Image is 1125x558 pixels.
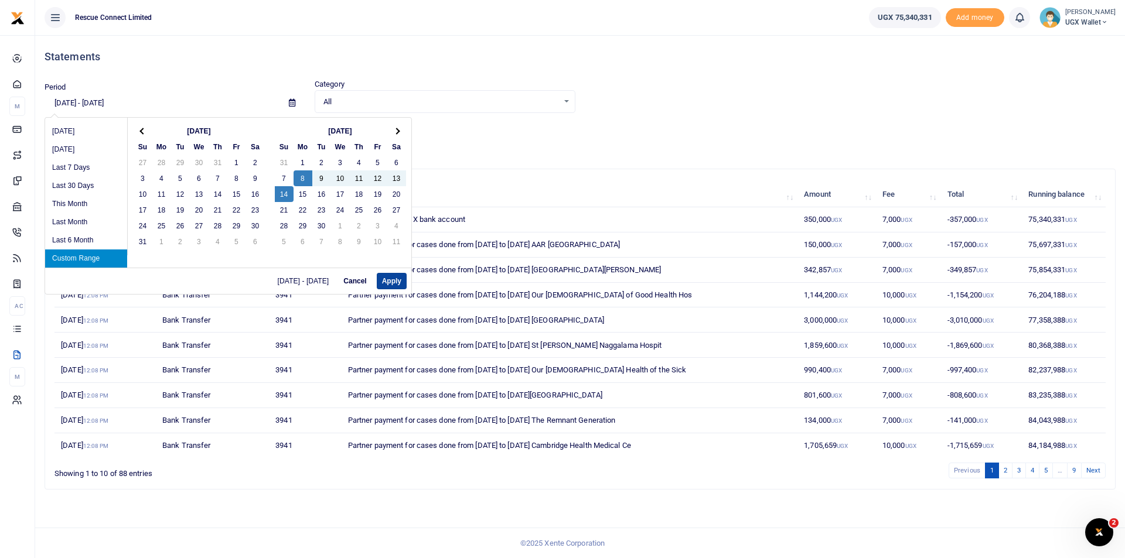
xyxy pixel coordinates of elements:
[940,182,1022,207] th: Total: activate to sort column ascending
[876,182,941,207] th: Fee: activate to sort column ascending
[152,202,171,218] td: 18
[275,234,294,249] td: 5
[985,463,999,478] a: 1
[294,139,312,155] th: Mo
[940,258,1022,283] td: -349,857
[45,177,127,195] li: Last 30 Days
[134,234,152,249] td: 31
[1065,267,1076,273] small: UGX
[1012,463,1026,478] a: 3
[1067,463,1081,478] a: 9
[246,155,265,170] td: 2
[940,307,1022,333] td: -3,010,000
[190,155,209,170] td: 30
[1039,7,1061,28] img: profile-user
[331,155,350,170] td: 3
[54,358,156,383] td: [DATE]
[294,218,312,234] td: 29
[209,155,227,170] td: 31
[227,234,246,249] td: 5
[1065,317,1076,324] small: UGX
[342,358,797,383] td: Partner payment for cases done from [DATE] to [DATE] Our [DEMOGRAPHIC_DATA] Health of the Sick
[323,96,558,108] span: All
[269,307,342,333] td: 3941
[797,182,876,207] th: Amount: activate to sort column ascending
[983,343,994,349] small: UGX
[134,155,152,170] td: 27
[54,433,156,458] td: [DATE]
[1039,7,1116,28] a: profile-user [PERSON_NAME] UGX Wallet
[350,202,369,218] td: 25
[269,408,342,433] td: 3941
[369,170,387,186] td: 12
[1022,258,1106,283] td: 75,854,331
[312,139,331,155] th: Tu
[1065,292,1076,299] small: UGX
[387,170,406,186] td: 13
[275,218,294,234] td: 28
[227,202,246,218] td: 22
[45,122,127,141] li: [DATE]
[1065,392,1076,399] small: UGX
[70,12,156,23] span: Rescue Connect Limited
[940,283,1022,308] td: -1,154,200
[45,213,127,231] li: Last Month
[976,267,987,273] small: UGX
[905,317,916,324] small: UGX
[338,273,371,289] button: Cancel
[45,141,127,159] li: [DATE]
[312,186,331,202] td: 16
[1022,333,1106,358] td: 80,368,388
[9,296,25,316] li: Ac
[797,207,876,232] td: 350,000
[864,7,945,28] li: Wallet ballance
[190,202,209,218] td: 20
[275,202,294,218] td: 21
[246,234,265,249] td: 6
[209,234,227,249] td: 4
[246,170,265,186] td: 9
[152,186,171,202] td: 11
[171,139,190,155] th: Tu
[294,234,312,249] td: 6
[1022,433,1106,458] td: 84,184,988
[940,232,1022,258] td: -157,000
[54,333,156,358] td: [DATE]
[876,307,941,333] td: 10,000
[940,358,1022,383] td: -997,400
[331,170,350,186] td: 10
[342,258,797,283] td: Partner payment for cases done from [DATE] to [DATE] [GEOGRAPHIC_DATA][PERSON_NAME]
[940,207,1022,232] td: -357,000
[350,234,369,249] td: 9
[946,8,1004,28] li: Toup your wallet
[156,307,269,333] td: Bank Transfer
[83,417,109,424] small: 12:08 PM
[377,273,407,289] button: Apply
[246,218,265,234] td: 30
[901,242,912,248] small: UGX
[1022,358,1106,383] td: 82,237,988
[342,307,797,333] td: Partner payment for cases done from [DATE] to [DATE] [GEOGRAPHIC_DATA]
[152,139,171,155] th: Mo
[876,433,941,458] td: 10,000
[342,232,797,258] td: Partner payment for cases done from [DATE] to [DATE] AAR [GEOGRAPHIC_DATA]
[294,202,312,218] td: 22
[876,408,941,433] td: 7,000
[152,218,171,234] td: 25
[45,81,66,93] label: Period
[387,186,406,202] td: 20
[387,218,406,234] td: 4
[171,155,190,170] td: 29
[312,218,331,234] td: 30
[156,358,269,383] td: Bank Transfer
[901,217,912,223] small: UGX
[1022,182,1106,207] th: Running balance: activate to sort column ascending
[331,202,350,218] td: 24
[1022,283,1106,308] td: 76,204,188
[54,283,156,308] td: [DATE]
[797,232,876,258] td: 150,000
[209,202,227,218] td: 21
[1065,343,1076,349] small: UGX
[901,367,912,374] small: UGX
[45,159,127,177] li: Last 7 Days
